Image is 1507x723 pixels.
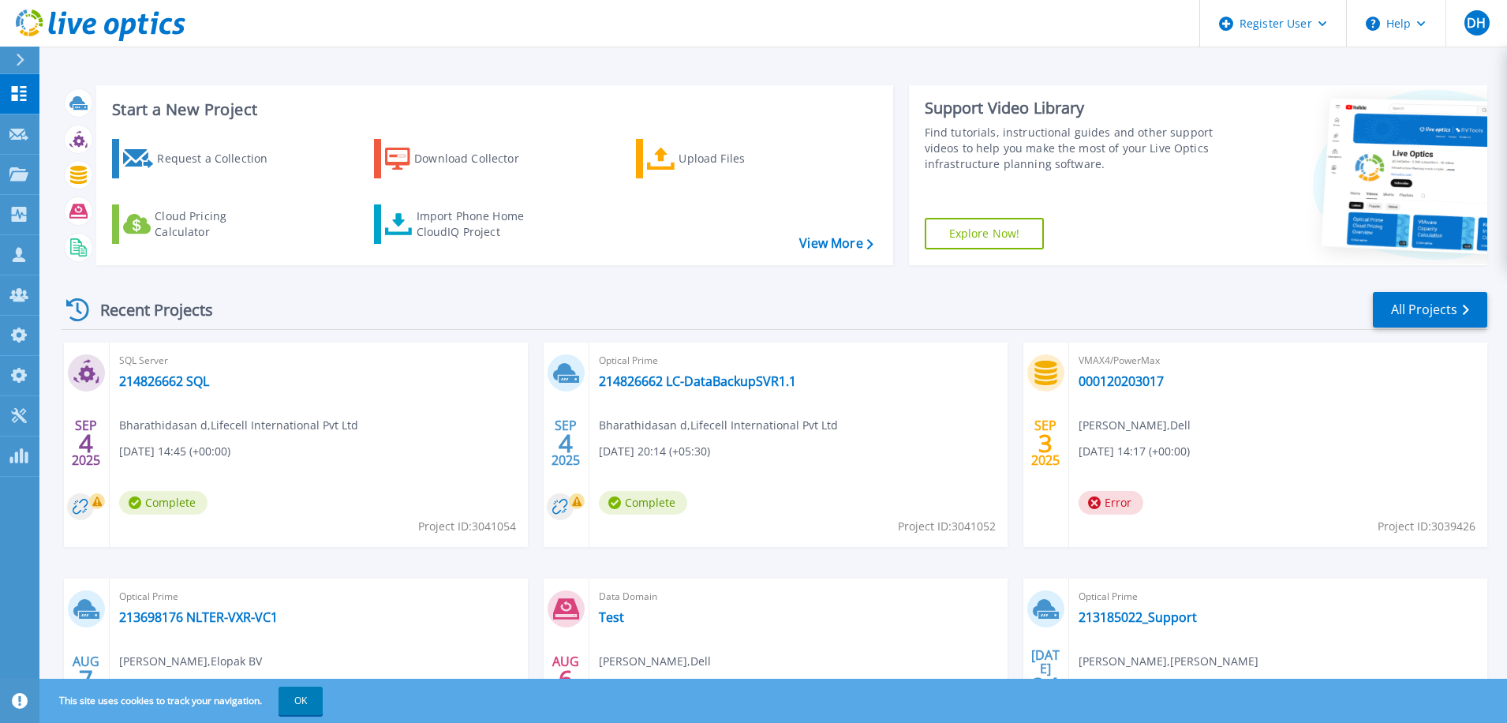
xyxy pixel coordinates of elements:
[925,125,1220,172] div: Find tutorials, instructional guides and other support videos to help you make the most of your L...
[925,98,1220,118] div: Support Video Library
[1079,417,1191,434] span: [PERSON_NAME] , Dell
[559,436,573,450] span: 4
[1038,436,1053,450] span: 3
[1030,650,1060,708] div: [DATE] 2025
[119,443,230,460] span: [DATE] 14:45 (+00:00)
[898,518,996,535] span: Project ID: 3041052
[599,373,796,389] a: 214826662 LC-DataBackupSVR1.1
[1079,352,1478,369] span: VMAX4/PowerMax
[119,373,209,389] a: 214826662 SQL
[1079,443,1190,460] span: [DATE] 14:17 (+00:00)
[551,414,581,472] div: SEP 2025
[119,588,518,605] span: Optical Prime
[1079,373,1164,389] a: 000120203017
[636,139,812,178] a: Upload Files
[71,414,101,472] div: SEP 2025
[112,101,873,118] h3: Start a New Project
[599,443,710,460] span: [DATE] 20:14 (+05:30)
[1079,588,1478,605] span: Optical Prime
[599,609,624,625] a: Test
[679,143,805,174] div: Upload Files
[1373,292,1487,328] a: All Projects
[1079,491,1143,515] span: Error
[599,653,711,670] span: [PERSON_NAME] , Dell
[155,208,281,240] div: Cloud Pricing Calculator
[119,609,278,625] a: 213698176 NLTER-VXR-VC1
[119,417,358,434] span: Bharathidasan d , Lifecell International Pvt Ltd
[414,143,540,174] div: Download Collector
[1079,653,1258,670] span: [PERSON_NAME] , [PERSON_NAME]
[599,491,687,515] span: Complete
[374,139,550,178] a: Download Collector
[1467,17,1486,29] span: DH
[71,650,101,708] div: AUG 2025
[1079,609,1197,625] a: 213185022_Support
[551,650,581,708] div: AUG 2025
[119,653,262,670] span: [PERSON_NAME] , Elopak BV
[418,518,516,535] span: Project ID: 3041054
[599,352,998,369] span: Optical Prime
[43,687,323,715] span: This site uses cookies to track your navigation.
[1378,518,1475,535] span: Project ID: 3039426
[79,436,93,450] span: 4
[925,218,1045,249] a: Explore Now!
[799,236,873,251] a: View More
[61,290,234,329] div: Recent Projects
[599,417,838,434] span: Bharathidasan d , Lifecell International Pvt Ltd
[157,143,283,174] div: Request a Collection
[417,208,540,240] div: Import Phone Home CloudIQ Project
[112,204,288,244] a: Cloud Pricing Calculator
[112,139,288,178] a: Request a Collection
[79,672,93,686] span: 7
[1030,414,1060,472] div: SEP 2025
[279,687,323,715] button: OK
[599,588,998,605] span: Data Domain
[119,491,208,515] span: Complete
[559,672,573,686] span: 6
[119,352,518,369] span: SQL Server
